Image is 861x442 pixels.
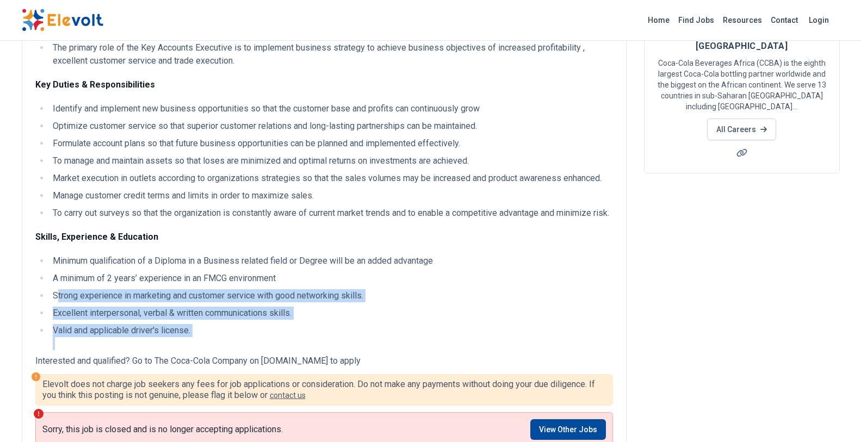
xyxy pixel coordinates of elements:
img: Elevolt [22,9,103,32]
iframe: Chat Widget [807,390,861,442]
a: Home [643,11,674,29]
li: Formulate account plans so that future business opportunities can be planned and implemented effe... [49,137,613,150]
a: Login [802,9,835,31]
a: Contact [766,11,802,29]
li: Minimum qualification of a Diploma in a Business related field or Degree will be an added advantage [49,254,613,267]
a: contact us [270,391,306,400]
li: Manage customer credit terms and limits in order to maximize sales. [49,189,613,202]
iframe: Advertisement [644,186,840,339]
li: The primary role of the Key Accounts Executive is to implement business strategy to achieve busin... [49,41,613,67]
a: View Other Jobs [530,419,606,440]
li: To carry out surveys so that the organization is constantly aware of current market trends and to... [49,207,613,220]
a: All Careers [707,119,776,140]
li: Market execution in outlets according to organizations strategies so that the sales volumes may b... [49,172,613,185]
p: Elevolt does not charge job seekers any fees for job applications or consideration. Do not make a... [42,379,606,401]
a: Resources [718,11,766,29]
strong: Key Duties & Responsibilities [35,79,155,90]
li: Identify and implement new business opportunities so that the customer base and profits can conti... [49,102,613,115]
p: Coca-Cola Beverages Africa (CCBA) is the eighth largest Coca-Cola bottling partner worldwide and ... [658,58,826,112]
li: A minimum of 2 years’ experience in an FMCG environment [49,272,613,285]
li: Valid and applicable driver's license. [49,324,613,350]
p: Interested and qualified? Go to The Coca-Cola Company on [DOMAIN_NAME] to apply [35,354,613,368]
p: Sorry, this job is closed and is no longer accepting applications. [42,424,283,435]
a: Find Jobs [674,11,718,29]
li: To manage and maintain assets so that loses are minimized and optimal returns on investments are ... [49,154,613,167]
li: Strong experience in marketing and customer service with good networking skills. [49,289,613,302]
li: Excellent interpersonal, verbal & written communications skills. [49,307,613,320]
strong: Skills, Experience & Education [35,232,158,242]
li: Optimize customer service so that superior customer relations and long-lasting partnerships can b... [49,120,613,133]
